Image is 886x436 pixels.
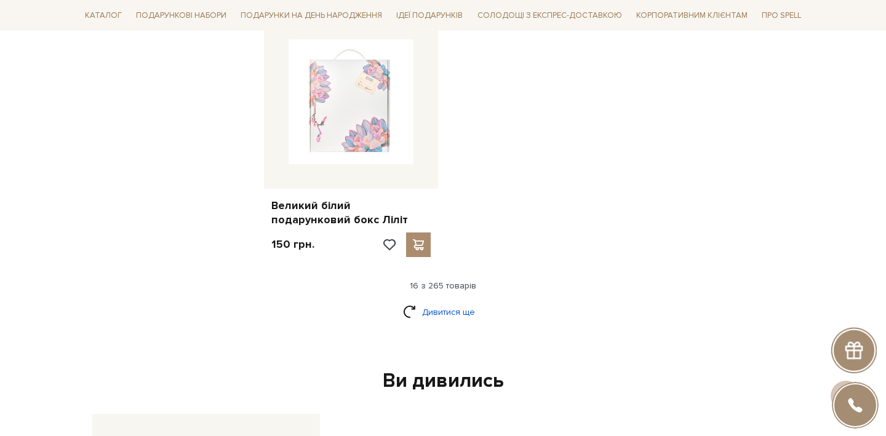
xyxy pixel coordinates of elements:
[271,237,314,252] p: 150 грн.
[403,301,483,323] a: Дивитися ще
[289,39,413,164] img: Великий білий подарунковий бокс Ліліт
[75,280,811,291] div: 16 з 265 товарів
[757,6,806,25] span: Про Spell
[131,6,231,25] span: Подарункові набори
[391,6,468,25] span: Ідеї подарунків
[473,5,627,26] a: Солодощі з експрес-доставкою
[80,6,127,25] span: Каталог
[236,6,387,25] span: Подарунки на День народження
[271,199,431,228] a: Великий білий подарунковий бокс Ліліт
[87,368,799,394] div: Ви дивились
[631,5,752,26] a: Корпоративним клієнтам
